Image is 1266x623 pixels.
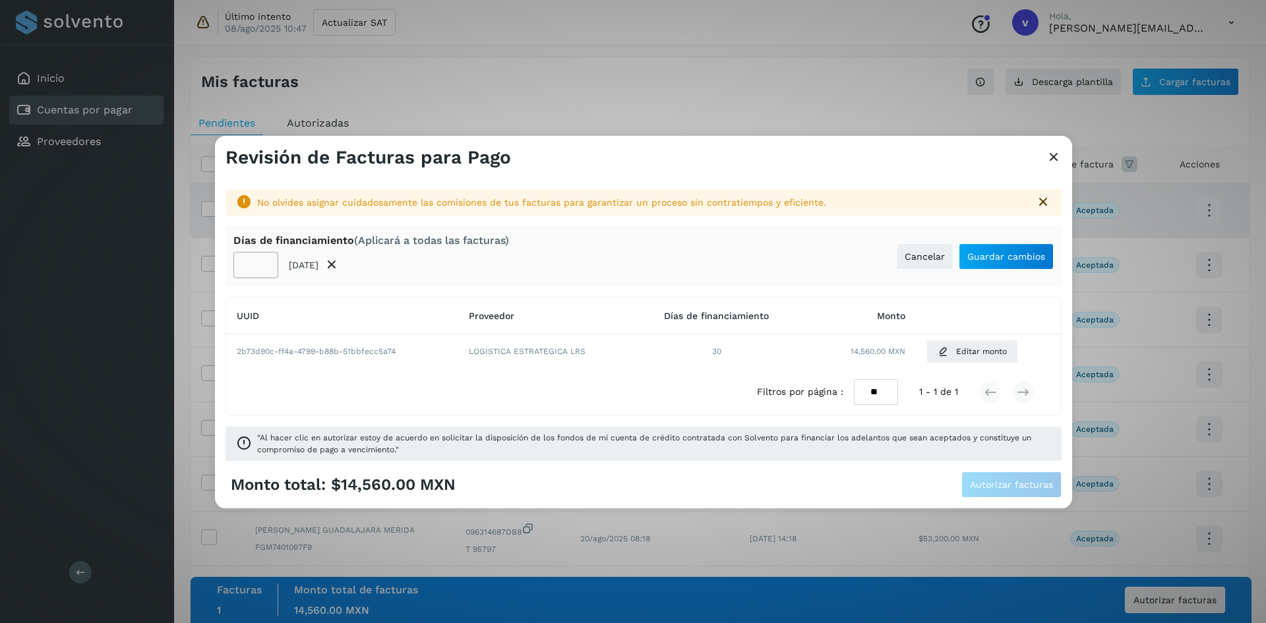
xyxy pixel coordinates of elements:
[664,311,769,321] span: Días de financiamiento
[257,196,1025,210] div: No olvides asignar cuidadosamente las comisiones de tus facturas para garantizar un proceso sin c...
[289,260,318,271] p: [DATE]
[233,234,509,247] div: Días de financiamiento
[877,311,905,321] span: Monto
[757,385,843,399] span: Filtros por página :
[919,385,958,399] span: 1 - 1 de 1
[226,146,511,169] h3: Revisión de Facturas para Pago
[257,432,1051,456] span: "Al hacer clic en autorizar estoy de acuerdo en solicitar la disposición de los fondos de mi cuen...
[956,345,1007,357] span: Editar monto
[226,334,458,369] td: 2b73d90c-ff4a-4799-b88b-51bbfecc5a74
[231,475,326,494] span: Monto total:
[926,340,1018,363] button: Editar monto
[959,243,1054,270] button: Guardar cambios
[967,252,1045,261] span: Guardar cambios
[961,471,1062,498] button: Autorizar facturas
[970,480,1053,489] span: Autorizar facturas
[896,243,953,270] button: Cancelar
[237,311,259,321] span: UUID
[331,475,456,494] span: $14,560.00 MXN
[636,334,798,369] td: 30
[851,345,905,357] span: 14,560.00 MXN
[354,234,509,247] span: (Aplicará a todas las facturas)
[905,252,945,261] span: Cancelar
[458,334,636,369] td: LOGISTICA ESTRATEGICA LRS
[469,311,514,321] span: Proveedor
